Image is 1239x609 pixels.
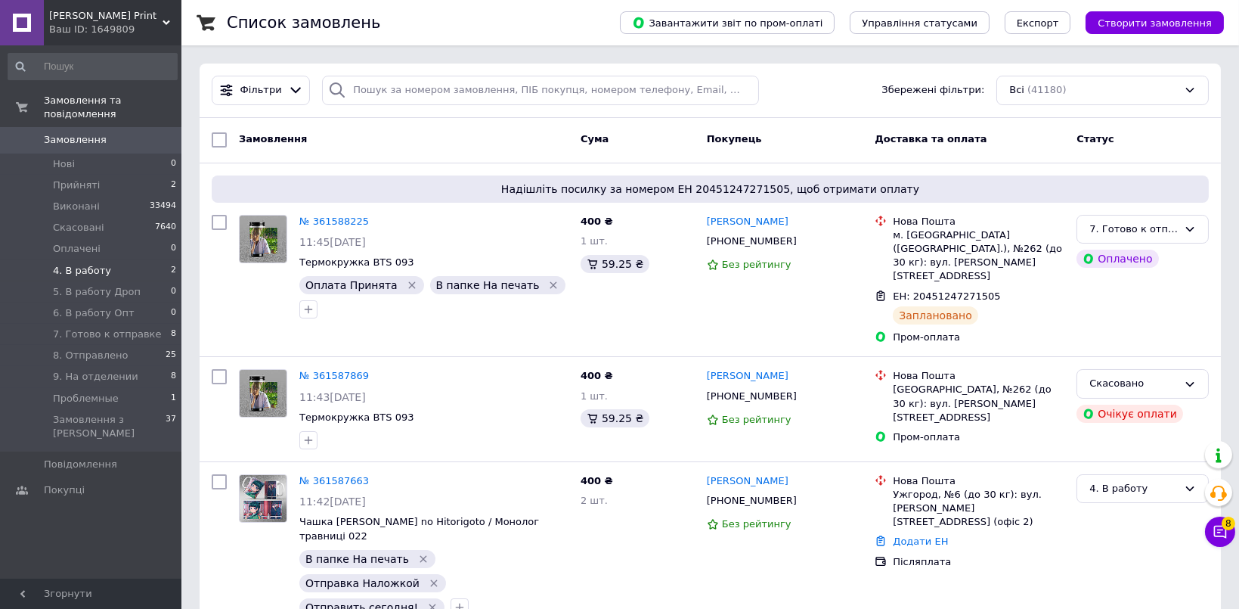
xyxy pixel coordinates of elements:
span: 400 ₴ [581,475,613,486]
button: Створити замовлення [1086,11,1224,34]
span: 0 [171,306,176,320]
div: 59.25 ₴ [581,255,649,273]
h1: Список замовлень [227,14,380,32]
span: Повідомлення [44,458,117,471]
span: 400 ₴ [581,216,613,227]
span: В папке На печать [305,553,409,565]
span: 0 [171,242,176,256]
span: 7640 [155,221,176,235]
span: Прийняті [53,179,100,192]
span: Статус [1076,133,1114,144]
input: Пошук за номером замовлення, ПІБ покупця, номером телефону, Email, номером накладної [322,76,758,105]
a: [PERSON_NAME] [707,474,788,489]
span: 33494 [150,200,176,213]
a: Фото товару [239,215,287,263]
span: (41180) [1027,84,1067,95]
a: Фото товару [239,369,287,418]
span: 8 [171,370,176,384]
img: Фото товару [240,370,287,417]
span: Всі [1009,83,1024,98]
span: 11:45[DATE] [299,236,366,248]
span: Замовлення з [PERSON_NAME] [53,413,166,440]
button: Управління статусами [850,11,990,34]
span: [PHONE_NUMBER] [707,235,797,247]
a: № 361588225 [299,216,369,227]
span: Ramires Print [49,9,163,23]
span: Надішліть посилку за номером ЕН 20451247271505, щоб отримати оплату [218,182,1203,197]
button: Чат з покупцем8 [1205,517,1235,547]
span: Замовлення [44,133,107,147]
a: Термокружка BTS 093 [299,256,414,268]
span: Управління статусами [862,17,977,29]
span: Експорт [1017,17,1059,29]
span: Проблемные [53,392,119,405]
div: Ужгород, №6 (до 30 кг): вул. [PERSON_NAME][STREET_ADDRESS] (офіс 2) [893,488,1064,530]
div: Нова Пошта [893,369,1064,383]
a: № 361587869 [299,370,369,381]
span: Без рейтингу [722,518,791,530]
div: Післяплата [893,555,1064,569]
button: Експорт [1005,11,1071,34]
img: Фото товару [240,475,287,522]
span: 4. В работу [53,264,111,278]
div: [GEOGRAPHIC_DATA], №262 (до 30 кг): вул. [PERSON_NAME][STREET_ADDRESS] [893,383,1064,424]
span: [PHONE_NUMBER] [707,390,797,402]
a: Термокружка BTS 093 [299,412,414,423]
a: № 361587663 [299,475,369,486]
span: 6. В работу Опт [53,306,134,320]
span: Збережені фільтри: [881,83,984,98]
span: Без рейтингу [722,259,791,270]
a: Чашка [PERSON_NAME] no Hitorigoto / Монолог травниці 022 [299,516,539,542]
span: 2 [171,179,176,192]
a: Додати ЕН [893,536,948,547]
a: [PERSON_NAME] [707,369,788,384]
span: Завантажити звіт по пром-оплаті [632,16,822,30]
span: Отправка Наложкой [305,577,420,589]
span: [PHONE_NUMBER] [707,495,797,506]
div: Пром-оплата [893,430,1064,444]
span: 2 шт. [581,495,608,506]
span: Створити замовлення [1098,17,1212,29]
svg: Видалити мітку [417,553,429,565]
div: 4. В работу [1089,481,1178,497]
span: Нові [53,157,75,171]
span: 1 шт. [581,390,608,402]
span: В папке На печать [436,279,540,291]
div: м. [GEOGRAPHIC_DATA] ([GEOGRAPHIC_DATA].), №262 (до 30 кг): вул. [PERSON_NAME][STREET_ADDRESS] [893,228,1064,284]
div: 59.25 ₴ [581,409,649,427]
span: 11:43[DATE] [299,391,366,403]
span: Доставка та оплата [875,133,987,144]
span: Оплата Принята [305,279,398,291]
span: 0 [171,285,176,299]
div: Скасовано [1089,376,1178,392]
span: 1 шт. [581,235,608,247]
span: 400 ₴ [581,370,613,381]
span: 8 [1222,517,1235,530]
a: [PERSON_NAME] [707,215,788,229]
span: 7. Готово к отправке [53,328,161,341]
span: 0 [171,157,176,171]
div: 7. Готово к отправке [1089,222,1178,238]
div: Нова Пошта [893,215,1064,228]
span: Покупці [44,483,85,497]
a: Створити замовлення [1070,17,1224,28]
svg: Видалити мітку [428,577,440,589]
button: Завантажити звіт по пром-оплаті [620,11,835,34]
span: 8 [171,328,176,341]
span: Фільтри [240,83,282,98]
span: 8. Отправлено [53,349,128,362]
div: Оплачено [1076,250,1158,268]
span: 11:42[DATE] [299,496,366,508]
div: Нова Пошта [893,474,1064,488]
input: Пошук [8,53,178,80]
a: Фото товару [239,474,287,523]
span: Покупець [707,133,762,144]
span: ЕН: 20451247271505 [893,291,1000,302]
span: Виконані [53,200,100,213]
svg: Видалити мітку [406,279,418,291]
div: Очікує оплати [1076,405,1183,423]
span: Замовлення [239,133,307,144]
